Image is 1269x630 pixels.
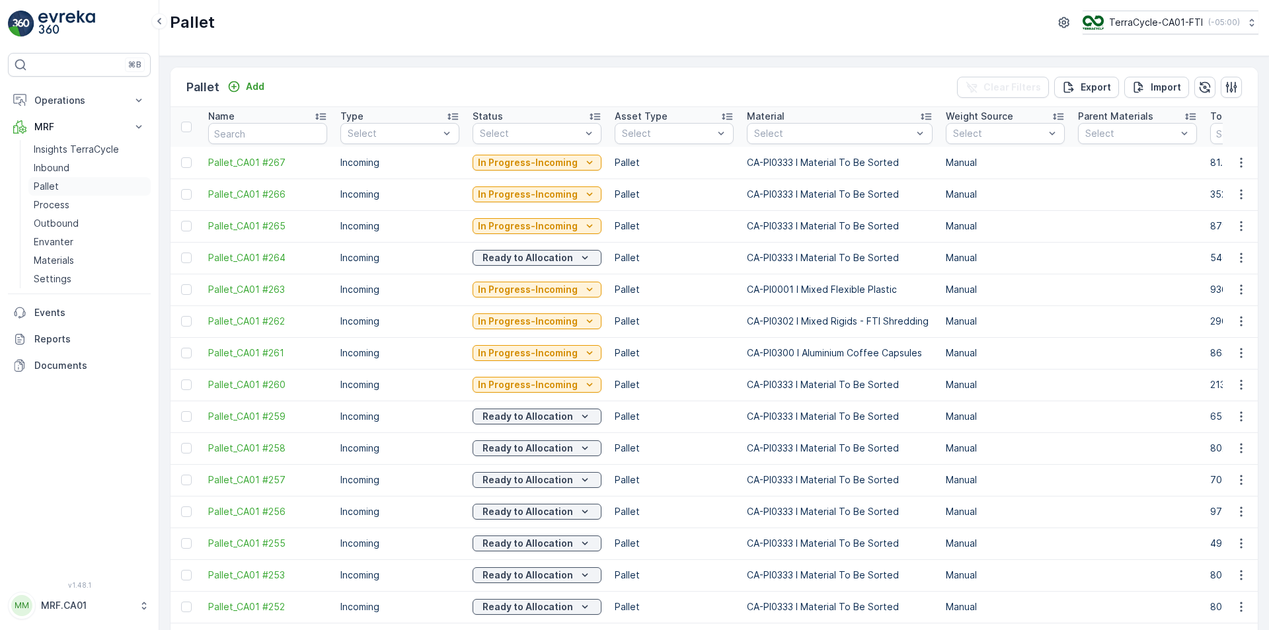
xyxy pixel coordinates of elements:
[473,535,601,551] button: Ready to Allocation
[983,81,1041,94] p: Clear Filters
[8,87,151,114] button: Operations
[208,569,327,582] a: Pallet_CA01 #253
[334,274,466,305] td: Incoming
[482,442,573,455] p: Ready to Allocation
[608,305,740,337] td: Pallet
[946,110,1013,123] p: Weight Source
[208,537,327,550] a: Pallet_CA01 #255
[28,270,151,288] a: Settings
[473,110,503,123] p: Status
[939,591,1071,623] td: Manual
[41,599,132,612] p: MRF.CA01
[939,147,1071,178] td: Manual
[28,251,151,270] a: Materials
[939,178,1071,210] td: Manual
[473,504,601,520] button: Ready to Allocation
[473,377,601,393] button: In Progress-Incoming
[608,432,740,464] td: Pallet
[473,282,601,297] button: In Progress-Incoming
[473,472,601,488] button: Ready to Allocation
[181,189,192,200] div: Toggle Row Selected
[608,178,740,210] td: Pallet
[208,442,327,455] span: Pallet_CA01 #258
[740,274,939,305] td: CA-PI0001 I Mixed Flexible Plastic
[34,94,124,107] p: Operations
[8,352,151,379] a: Documents
[608,591,740,623] td: Pallet
[1151,81,1181,94] p: Import
[473,599,601,615] button: Ready to Allocation
[181,570,192,580] div: Toggle Row Selected
[28,159,151,177] a: Inbound
[478,283,578,296] p: In Progress-Incoming
[939,337,1071,369] td: Manual
[208,505,327,518] span: Pallet_CA01 #256
[8,326,151,352] a: Reports
[740,591,939,623] td: CA-PI0333 I Material To Be Sorted
[334,242,466,274] td: Incoming
[939,210,1071,242] td: Manual
[34,120,124,134] p: MRF
[34,217,79,230] p: Outbound
[1083,11,1258,34] button: TerraCycle-CA01-FTI(-05:00)
[334,591,466,623] td: Incoming
[181,316,192,327] div: Toggle Row Selected
[334,401,466,432] td: Incoming
[34,143,119,156] p: Insights TerraCycle
[615,110,668,123] p: Asset Type
[1078,110,1153,123] p: Parent Materials
[740,432,939,464] td: CA-PI0333 I Material To Be Sorted
[740,401,939,432] td: CA-PI0333 I Material To Be Sorted
[208,346,327,360] span: Pallet_CA01 #261
[8,11,34,37] img: logo
[208,188,327,201] a: Pallet_CA01 #266
[334,210,466,242] td: Incoming
[128,59,141,70] p: ⌘B
[334,464,466,496] td: Incoming
[939,274,1071,305] td: Manual
[334,559,466,591] td: Incoming
[478,156,578,169] p: In Progress-Incoming
[208,315,327,328] a: Pallet_CA01 #262
[8,299,151,326] a: Events
[334,337,466,369] td: Incoming
[170,12,215,33] p: Pallet
[208,378,327,391] a: Pallet_CA01 #260
[208,600,327,613] a: Pallet_CA01 #252
[608,559,740,591] td: Pallet
[334,496,466,528] td: Incoming
[246,80,264,93] p: Add
[608,210,740,242] td: Pallet
[181,157,192,168] div: Toggle Row Selected
[608,464,740,496] td: Pallet
[208,410,327,423] a: Pallet_CA01 #259
[334,432,466,464] td: Incoming
[473,186,601,202] button: In Progress-Incoming
[28,140,151,159] a: Insights TerraCycle
[334,369,466,401] td: Incoming
[1081,81,1111,94] p: Export
[740,528,939,559] td: CA-PI0333 I Material To Be Sorted
[28,177,151,196] a: Pallet
[939,496,1071,528] td: Manual
[348,127,439,140] p: Select
[473,218,601,234] button: In Progress-Incoming
[473,155,601,171] button: In Progress-Incoming
[8,592,151,619] button: MMMRF.CA01
[208,219,327,233] a: Pallet_CA01 #265
[208,251,327,264] a: Pallet_CA01 #264
[740,210,939,242] td: CA-PI0333 I Material To Be Sorted
[482,569,573,582] p: Ready to Allocation
[939,432,1071,464] td: Manual
[740,369,939,401] td: CA-PI0333 I Material To Be Sorted
[34,198,69,212] p: Process
[478,346,578,360] p: In Progress-Incoming
[8,114,151,140] button: MRF
[478,315,578,328] p: In Progress-Incoming
[28,196,151,214] a: Process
